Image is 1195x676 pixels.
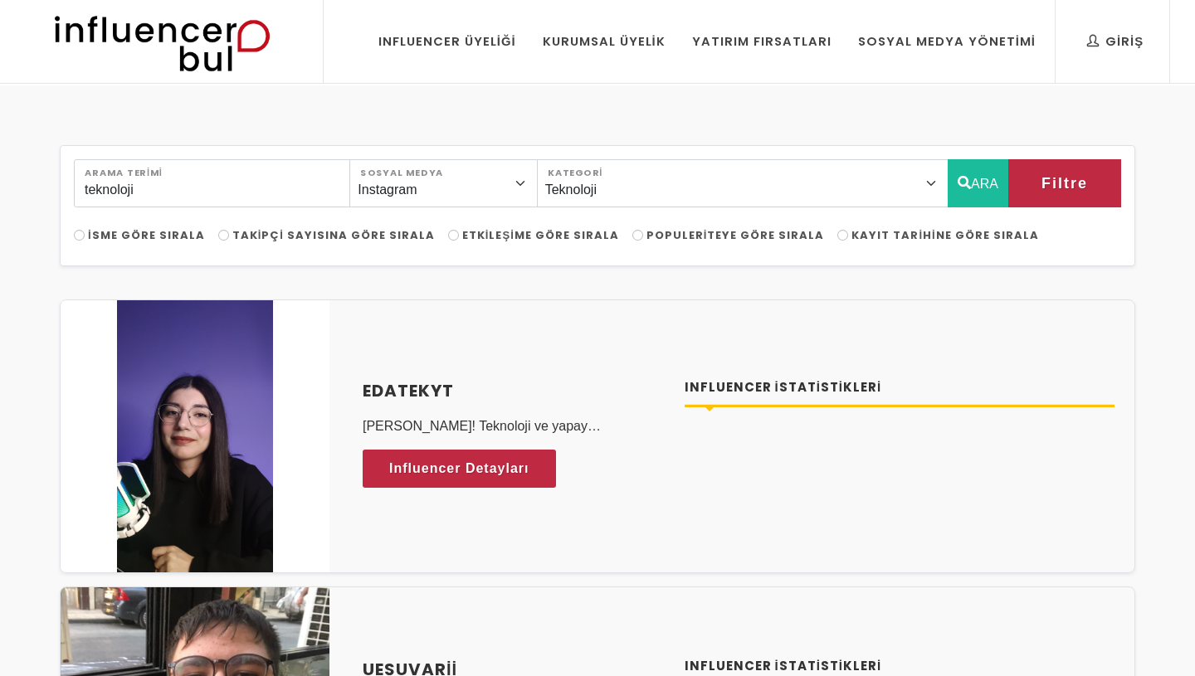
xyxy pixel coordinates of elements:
[685,378,1115,397] h4: Influencer İstatistikleri
[378,32,516,51] div: Influencer Üyeliği
[462,227,619,243] span: Etkileşime Göre Sırala
[646,227,825,243] span: Populeriteye Göre Sırala
[632,230,643,241] input: Populeriteye Göre Sırala
[218,230,229,241] input: Takipçi Sayısına Göre Sırala
[948,159,1008,207] button: ARA
[851,227,1038,243] span: Kayıt Tarihine Göre Sırala
[858,32,1036,51] div: Sosyal Medya Yönetimi
[363,450,556,488] a: Influencer Detayları
[232,227,435,243] span: Takipçi Sayısına Göre Sırala
[1041,169,1088,197] span: Filtre
[1087,32,1144,51] div: Giriş
[837,230,848,241] input: Kayıt Tarihine Göre Sırala
[74,230,85,241] input: İsme Göre Sırala
[363,378,665,403] a: edatekyt
[543,32,666,51] div: Kurumsal Üyelik
[1008,159,1121,207] button: Filtre
[74,159,350,207] input: Search..
[88,227,205,243] span: İsme Göre Sırala
[685,657,1115,676] h4: Influencer İstatistikleri
[363,416,665,436] p: [PERSON_NAME]! Teknoloji ve yapay [PERSON_NAME] üzerine içerikler üretiyorum.
[448,230,459,241] input: Etkileşime Göre Sırala
[389,456,529,481] span: Influencer Detayları
[692,32,832,51] div: Yatırım Fırsatları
